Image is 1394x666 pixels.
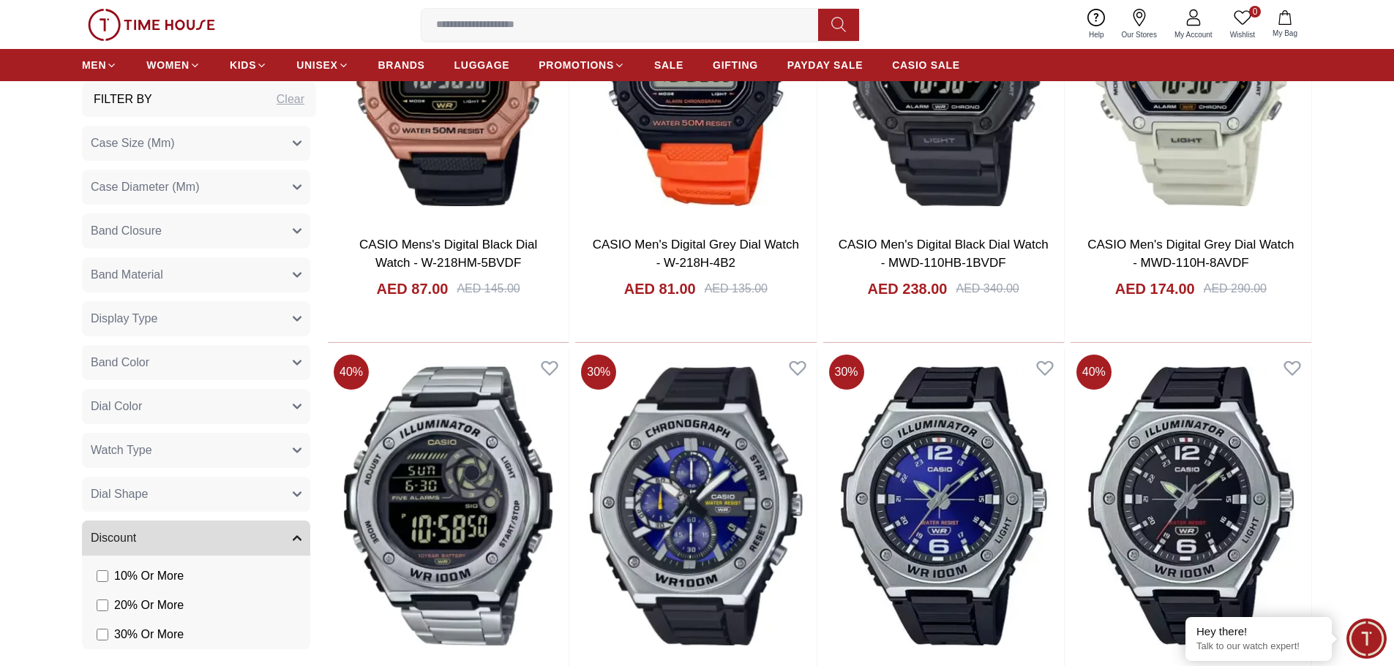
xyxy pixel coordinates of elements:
[956,280,1019,298] div: AED 340.00
[593,238,799,270] a: CASIO Men's Digital Grey Dial Watch - W-218H-4B2
[82,58,106,72] span: MEN
[1115,279,1195,299] h4: AED 174.00
[1113,6,1166,43] a: Our Stores
[1196,624,1321,639] div: Hey there!
[91,222,162,240] span: Band Closure
[1083,29,1110,40] span: Help
[575,349,816,663] img: CASIO Men's Analog Blue Dial Watch - MWA-300H-2AVDF
[1076,355,1112,390] span: 40 %
[581,355,616,390] span: 30 %
[829,355,864,390] span: 30 %
[378,58,425,72] span: BRANDS
[892,58,960,72] span: CASIO SALE
[94,91,152,108] h3: Filter By
[1080,6,1113,43] a: Help
[787,58,863,72] span: PAYDAY SALE
[82,213,310,249] button: Band Closure
[1264,7,1306,42] button: My Bag
[705,280,768,298] div: AED 135.00
[82,345,310,380] button: Band Color
[624,279,696,299] h4: AED 81.00
[713,58,758,72] span: GIFTING
[654,52,683,78] a: SALE
[91,266,163,284] span: Band Material
[1204,280,1267,298] div: AED 290.00
[146,58,190,72] span: WOMEN
[82,257,310,292] button: Band Material
[1249,6,1261,18] span: 0
[82,52,117,78] a: MEN
[91,398,142,415] span: Dial Color
[82,301,310,336] button: Display Type
[892,52,960,78] a: CASIO SALE
[713,52,758,78] a: GIFTING
[296,52,348,78] a: UNISEX
[457,280,520,298] div: AED 145.00
[539,52,625,78] a: PROMOTIONS
[1267,28,1303,39] span: My Bag
[868,279,948,299] h4: AED 238.00
[328,349,569,663] img: CASIO Men's Digital Black Dial Watch - MWD-100HD-1BVDF
[1346,618,1387,659] div: Chat Widget
[454,58,510,72] span: LUGGAGE
[454,52,510,78] a: LUGGAGE
[277,91,304,108] div: Clear
[146,52,201,78] a: WOMEN
[539,58,614,72] span: PROMOTIONS
[1224,29,1261,40] span: Wishlist
[377,279,449,299] h4: AED 87.00
[230,52,267,78] a: KIDS
[839,238,1049,270] a: CASIO Men's Digital Black Dial Watch - MWD-110HB-1BVDF
[91,529,136,547] span: Discount
[91,310,157,328] span: Display Type
[787,52,863,78] a: PAYDAY SALE
[359,238,537,270] a: CASIO Mens's Digital Black Dial Watch - W-218HM-5BVDF
[82,433,310,468] button: Watch Type
[1116,29,1163,40] span: Our Stores
[1169,29,1218,40] span: My Account
[97,629,108,640] input: 30% Or More
[97,570,108,582] input: 10% Or More
[82,170,310,205] button: Case Diameter (Mm)
[654,58,683,72] span: SALE
[91,135,175,152] span: Case Size (Mm)
[88,9,215,41] img: ...
[91,485,148,503] span: Dial Shape
[1071,349,1311,663] img: CASIO Men's Analog Black Dial Watch - MWA-100H-1AVDF
[114,567,184,585] span: 10 % Or More
[334,355,369,390] span: 40 %
[230,58,256,72] span: KIDS
[378,52,425,78] a: BRANDS
[1221,6,1264,43] a: 0Wishlist
[82,477,310,512] button: Dial Shape
[91,354,149,371] span: Band Color
[1196,640,1321,653] p: Talk to our watch expert!
[82,389,310,424] button: Dial Color
[82,521,310,556] button: Discount
[97,599,108,611] input: 20% Or More
[114,626,184,643] span: 30 % Or More
[91,178,199,196] span: Case Diameter (Mm)
[1087,238,1294,270] a: CASIO Men's Digital Grey Dial Watch - MWD-110H-8AVDF
[82,126,310,161] button: Case Size (Mm)
[296,58,337,72] span: UNISEX
[91,442,152,459] span: Watch Type
[823,349,1064,663] img: CASIO Men's Analog Blue Dial Watch - MWA-100H-2AVDF
[114,597,184,614] span: 20 % Or More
